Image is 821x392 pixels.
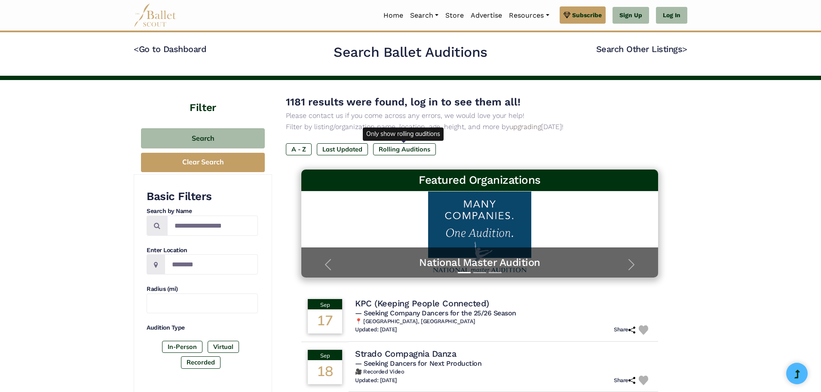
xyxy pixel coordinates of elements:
h4: Audition Type [147,324,258,332]
div: Sep [308,299,342,309]
img: gem.svg [564,10,570,20]
span: 1181 results were found, log in to see them all! [286,96,521,108]
label: In-Person [162,341,202,353]
div: 17 [308,309,342,333]
p: Please contact us if you come across any errors, we would love your help! [286,110,674,121]
a: Log In [656,7,687,24]
a: Subscribe [560,6,606,24]
a: <Go to Dashboard [134,44,206,54]
a: Advertise [467,6,505,25]
h4: KPC (Keeping People Connected) [355,298,489,309]
h4: Filter [134,80,272,115]
button: Slide 2 [473,268,486,278]
h2: Search Ballet Auditions [334,43,487,62]
a: National Master Audition [310,256,649,269]
code: > [682,43,687,54]
h6: 🎥 Recorded Video [355,368,652,376]
div: 18 [308,360,342,384]
span: Subscribe [572,10,602,20]
div: Sep [308,350,342,360]
h6: Updated: [DATE] [355,377,397,384]
button: Clear Search [141,153,265,172]
label: Last Updated [317,143,368,155]
h3: Featured Organizations [308,173,651,188]
h4: Enter Location [147,246,258,255]
a: Resources [505,6,552,25]
p: Filter by listing/organization name, location, age, height, and more by [DATE]! [286,121,674,133]
label: Rolling Auditions [373,143,436,155]
h6: Share [614,377,635,384]
h6: Share [614,326,635,333]
h4: Strado Compagnia Danza [355,348,456,359]
input: Location [165,254,258,275]
h3: Basic Filters [147,189,258,204]
h6: Updated: [DATE] [355,326,397,333]
span: — Seeking Company Dancers for the 25/26 Season [355,309,516,317]
span: — Seeking Dancers for Next Production [355,359,481,367]
a: Search Other Listings> [596,44,687,54]
div: Only show rolling auditions [363,127,444,140]
h4: Search by Name [147,207,258,216]
code: < [134,43,139,54]
button: Search [141,128,265,148]
button: Slide 1 [458,268,471,278]
label: Virtual [208,341,239,353]
button: Slide 3 [489,268,502,278]
h6: 📍 [GEOGRAPHIC_DATA], [GEOGRAPHIC_DATA] [355,318,652,325]
input: Search by names... [167,216,258,236]
label: Recorded [181,356,221,368]
h4: Radius (mi) [147,285,258,293]
a: Sign Up [613,7,649,24]
a: Store [442,6,467,25]
label: A - Z [286,143,312,155]
a: upgrading [509,123,541,131]
a: Home [380,6,407,25]
a: Search [407,6,442,25]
